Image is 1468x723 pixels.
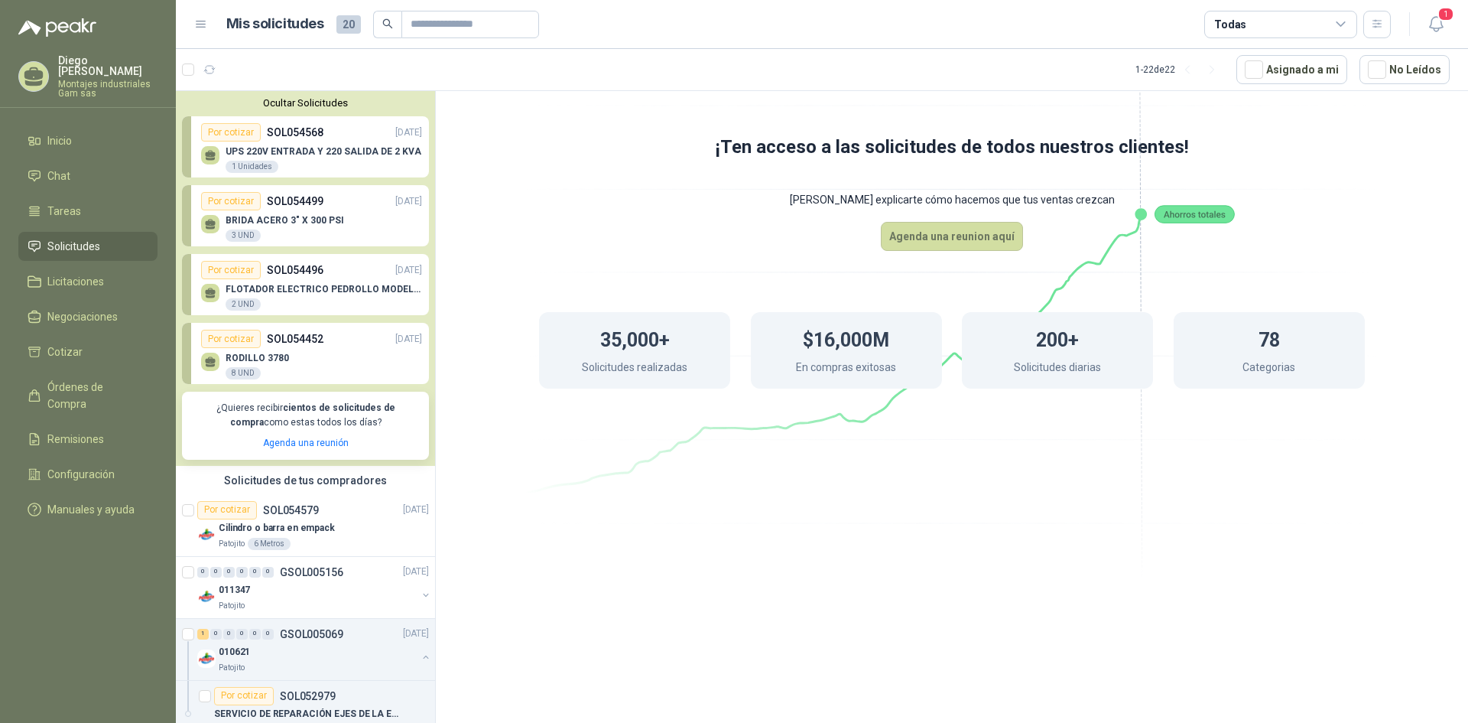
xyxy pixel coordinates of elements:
a: 0 0 0 0 0 0 GSOL005156[DATE] Company Logo011347Patojito [197,563,432,612]
p: SOL052979 [280,691,336,702]
b: cientos de solicitudes de compra [230,402,395,428]
h1: 78 [1259,321,1280,355]
span: Remisiones [47,431,104,448]
p: Patojito [219,600,245,612]
a: Agenda una reunión [263,438,349,448]
span: Configuración [47,466,115,483]
div: 0 [210,629,222,640]
div: 0 [249,629,261,640]
div: 0 [210,567,222,578]
p: [DATE] [403,565,429,579]
span: Cotizar [47,344,83,360]
p: [DATE] [403,627,429,641]
img: Company Logo [197,588,216,606]
div: Por cotizar [201,192,261,210]
p: SOL054579 [263,505,319,516]
div: 0 [262,629,274,640]
div: Por cotizar [201,123,261,142]
p: [DATE] [395,125,422,140]
a: Manuales y ayuda [18,495,158,524]
span: Licitaciones [47,273,104,290]
div: 1 - 22 de 22 [1135,57,1224,82]
p: 010621 [219,645,250,659]
a: Por cotizarSOL054568[DATE] UPS 220V ENTRADA Y 220 SALIDA DE 2 KVA1 Unidades [182,116,429,177]
img: Logo peakr [18,18,96,37]
div: Todas [1214,16,1246,33]
div: 0 [197,567,209,578]
p: [DATE] [403,503,429,517]
div: Solicitudes de tus compradores [176,466,435,495]
div: Por cotizar [201,330,261,348]
span: Manuales y ayuda [47,501,135,518]
p: [DATE] [395,194,422,209]
a: Por cotizarSOL054452[DATE] RODILLO 37808 UND [182,323,429,384]
h1: $16,000M [803,321,889,355]
p: SOL054496 [267,262,323,278]
button: No Leídos [1359,55,1450,84]
a: Negociaciones [18,302,158,331]
p: [PERSON_NAME] explicarte cómo hacemos que tus ventas crezcan [478,177,1426,222]
p: SOL054452 [267,331,323,347]
h1: ¡Ten acceso a las solicitudes de todos nuestros clientes! [478,133,1426,162]
p: 011347 [219,583,250,598]
p: Solicitudes realizadas [582,359,687,379]
div: Por cotizar [197,501,257,519]
p: Solicitudes diarias [1014,359,1101,379]
a: Remisiones [18,425,158,454]
a: Chat [18,161,158,191]
span: 1 [1437,7,1454,21]
p: SERVICIO DE REPARACIÓN EJES DE LA ENCINTADORA [214,707,404,721]
a: Por cotizarSOL054499[DATE] BRIDA ACERO 3" X 300 PSI3 UND [182,185,429,246]
p: BRIDA ACERO 3" X 300 PSI [226,215,344,226]
p: GSOL005069 [280,629,343,640]
div: 0 [236,629,248,640]
button: Asignado a mi [1236,55,1347,84]
a: Solicitudes [18,232,158,261]
a: Por cotizarSOL054496[DATE] FLOTADOR ELECTRICO PEDROLLO MODELO VIYILANT PARA AGUAS NEGRAS2 UND [182,254,429,315]
p: Patojito [219,662,245,674]
a: Tareas [18,197,158,226]
span: Chat [47,168,70,184]
button: 1 [1422,11,1450,38]
p: Diego [PERSON_NAME] [58,55,158,77]
p: [DATE] [395,332,422,347]
img: Company Logo [197,526,216,544]
span: Tareas [47,203,81,220]
button: Ocultar Solicitudes [182,97,429,109]
img: Company Logo [197,650,216,668]
p: ¿Quieres recibir como estas todos los días? [191,401,420,430]
div: 3 UND [226,230,261,242]
div: Por cotizar [201,261,261,279]
p: Cilindro o barra en empack [219,521,335,536]
div: 2 UND [226,298,261,311]
p: GSOL005156 [280,567,343,578]
div: 0 [236,567,248,578]
div: Ocultar SolicitudesPor cotizarSOL054568[DATE] UPS 220V ENTRADA Y 220 SALIDA DE 2 KVA1 UnidadesPor... [176,91,435,466]
div: Por cotizar [214,687,274,705]
button: Agenda una reunion aquí [881,222,1023,251]
div: 0 [223,567,235,578]
p: RODILLO 3780 [226,353,289,363]
div: 0 [249,567,261,578]
a: Cotizar [18,337,158,366]
p: SOL054568 [267,124,323,141]
div: 0 [223,629,235,640]
div: 6 Metros [248,538,291,550]
div: 1 Unidades [226,161,278,173]
div: 0 [262,567,274,578]
p: UPS 220V ENTRADA Y 220 SALIDA DE 2 KVA [226,146,421,157]
a: Inicio [18,126,158,155]
a: Licitaciones [18,267,158,296]
div: 8 UND [226,367,261,379]
span: Órdenes de Compra [47,379,143,412]
span: 20 [336,15,361,34]
p: [DATE] [395,263,422,278]
p: SOL054499 [267,193,323,210]
h1: 35,000+ [600,321,670,355]
a: 1 0 0 0 0 0 GSOL005069[DATE] Company Logo010621Patojito [197,625,432,674]
span: Negociaciones [47,308,118,325]
a: Configuración [18,460,158,489]
p: Montajes industriales Gam sas [58,80,158,98]
a: Por cotizarSOL054579[DATE] Company LogoCilindro o barra en empackPatojito6 Metros [176,495,435,557]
